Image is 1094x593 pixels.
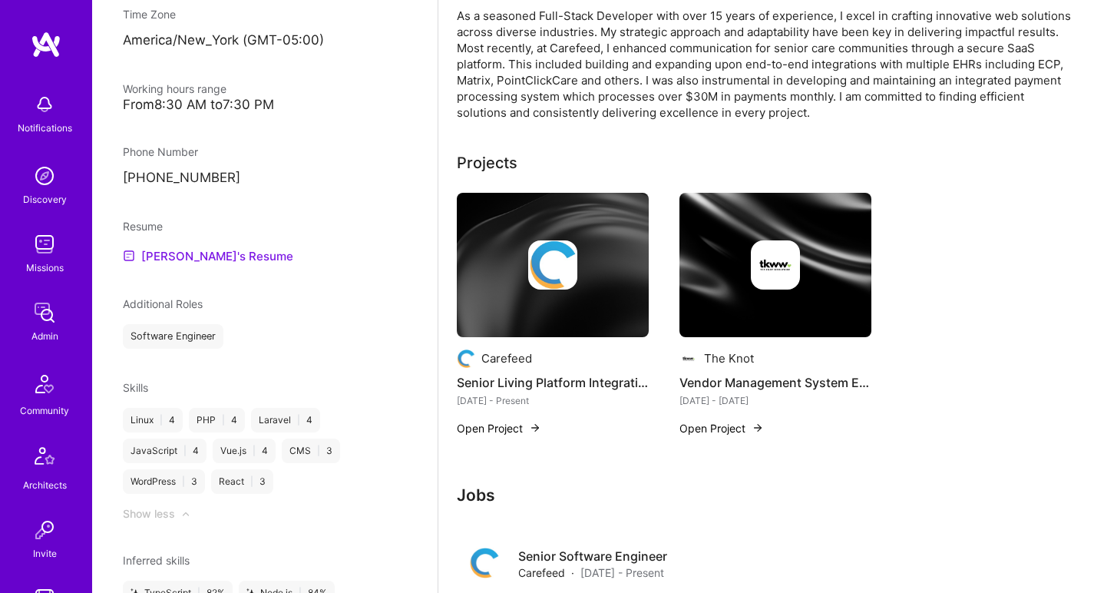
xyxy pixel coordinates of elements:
span: Working hours range [123,82,226,95]
span: | [182,475,185,488]
div: [DATE] - Present [457,393,649,409]
h4: Vendor Management System Enhancement [679,373,871,393]
span: | [317,445,320,457]
img: cover [679,193,871,337]
div: Laravel 4 [251,408,320,432]
div: Linux 4 [123,408,183,432]
img: Community [26,366,63,403]
p: America/New_York (GMT-05:00 ) [123,31,407,50]
img: Company logo [679,350,698,368]
div: Vue.js 4 [213,439,276,463]
img: arrow-right [752,422,764,434]
img: teamwork [29,229,60,260]
button: Open Project [679,420,764,436]
div: From 8:30 AM to 7:30 PM [123,97,407,113]
img: discovery [29,161,60,191]
img: admin teamwork [29,297,60,328]
div: PHP 4 [189,408,245,432]
div: [DATE] - [DATE] [679,393,871,409]
span: | [183,445,187,457]
span: [DATE] - Present [580,565,664,581]
div: Admin [31,328,58,344]
span: Skills [123,381,148,394]
div: Missions [26,260,64,276]
img: Company logo [528,240,577,290]
div: The Knot [704,350,754,366]
span: | [297,414,300,426]
img: Company logo [469,548,500,578]
img: Architects [26,440,63,477]
img: Company logo [751,240,800,290]
img: bell [29,89,60,120]
h3: Jobs [457,485,1044,505]
div: Software Engineer [123,324,223,349]
div: Invite [33,545,57,562]
img: Resume [123,250,135,262]
div: React 3 [211,469,273,494]
div: CMS 3 [282,439,340,463]
img: cover [457,193,649,337]
img: arrow-right [529,422,541,434]
img: Company logo [457,350,475,368]
div: Show less [123,506,175,522]
span: | [222,414,225,426]
span: | [250,475,253,488]
div: As a seasoned Full-Stack Developer with over 15 years of experience, I excel in crafting innovati... [457,8,1071,121]
span: Inferred skills [123,554,190,567]
div: WordPress 3 [123,469,205,494]
span: Phone Number [123,145,198,158]
img: logo [31,31,61,58]
a: [PERSON_NAME]'s Resume [123,247,293,265]
span: Resume [123,220,163,233]
img: Invite [29,515,60,545]
p: [PHONE_NUMBER] [123,169,407,187]
span: Additional Roles [123,297,203,310]
div: Projects [457,151,517,174]
div: Community [20,403,69,419]
h4: Senior Living Platform Integration [457,373,649,393]
div: Notifications [18,120,72,136]
span: Carefeed [518,565,565,581]
div: Architects [23,477,67,493]
div: JavaScript 4 [123,439,207,463]
h4: Senior Software Engineer [518,548,667,565]
div: Discovery [23,191,67,207]
span: | [160,414,163,426]
span: · [571,565,574,581]
div: Carefeed [481,350,532,366]
button: Open Project [457,420,541,436]
span: Time Zone [123,8,176,21]
span: | [253,445,256,457]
